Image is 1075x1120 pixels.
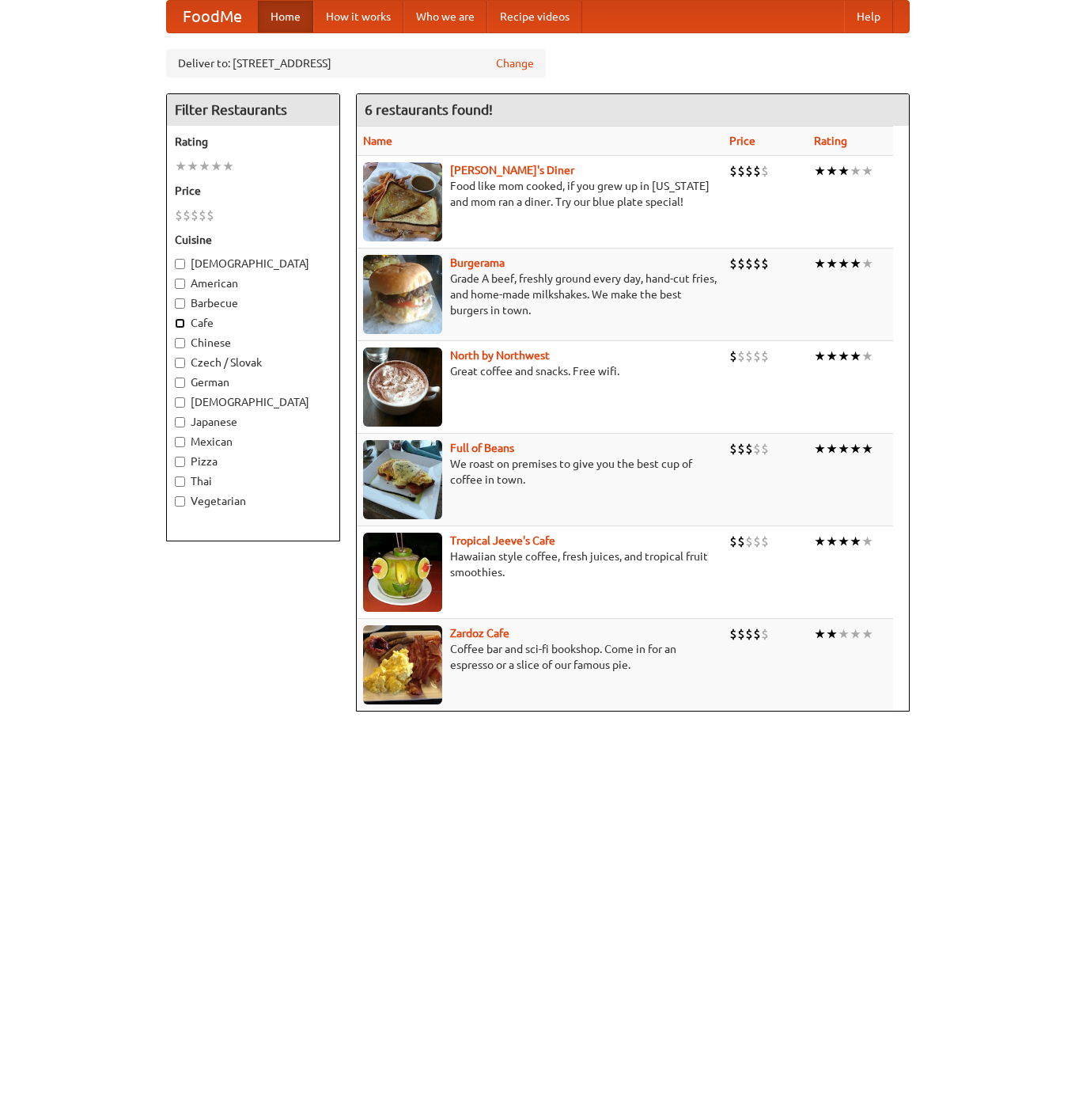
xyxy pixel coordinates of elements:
[210,158,222,175] li: ★
[363,456,717,488] p: We roast on premises to give you the best cup of coffee in town.
[861,347,873,365] li: ★
[761,625,769,643] li: $
[403,1,487,32] a: Who we are
[363,178,717,210] p: Food like mom cooked, if you grew up in [US_STATE] and mom ran a diner. Try our blue plate special!
[258,1,313,32] a: Home
[737,347,745,365] li: $
[850,440,861,457] li: ★
[175,473,331,489] label: Thai
[175,232,331,248] h5: Cuisine
[729,533,737,550] li: $
[753,533,761,550] li: $
[861,625,873,643] li: ★
[850,533,861,550] li: ★
[814,625,826,643] li: ★
[450,349,550,362] a: North by Northwest
[753,255,761,272] li: $
[363,363,717,379] p: Great coffee and snacks. Free wifi.
[844,1,893,32] a: Help
[175,414,331,430] label: Japanese
[450,442,514,454] b: Full of Beans
[175,374,331,390] label: German
[175,437,185,447] input: Mexican
[814,533,826,550] li: ★
[175,457,185,467] input: Pizza
[753,347,761,365] li: $
[363,549,717,580] p: Hawaiian style coffee, fresh juices, and tropical fruit smoothies.
[175,454,331,469] label: Pizza
[496,55,534,71] a: Change
[175,355,331,370] label: Czech / Slovak
[199,158,210,175] li: ★
[363,533,442,612] img: jeeves.jpg
[175,275,331,291] label: American
[487,1,582,32] a: Recipe videos
[850,347,861,365] li: ★
[450,627,509,640] a: Zardoz Cafe
[737,440,745,457] li: $
[175,378,185,388] input: German
[737,625,745,643] li: $
[861,440,873,457] li: ★
[737,533,745,550] li: $
[450,256,505,269] a: Burgerama
[838,533,850,550] li: ★
[222,158,234,175] li: ★
[175,397,185,408] input: [DEMOGRAPHIC_DATA]
[826,255,838,272] li: ★
[175,158,187,175] li: ★
[363,347,442,427] img: north.jpg
[363,271,717,318] p: Grade A beef, freshly ground every day, hand-cut fries, and home-made milkshakes. We make the bes...
[175,183,331,199] h5: Price
[175,298,185,309] input: Barbecue
[175,476,185,487] input: Thai
[761,255,769,272] li: $
[814,347,826,365] li: ★
[838,347,850,365] li: ★
[450,164,574,177] a: [PERSON_NAME]'s Diner
[826,347,838,365] li: ★
[761,162,769,180] li: $
[729,135,755,147] a: Price
[826,440,838,457] li: ★
[753,162,761,180] li: $
[365,102,493,117] ng-pluralize: 6 restaurants found!
[175,207,183,224] li: $
[838,440,850,457] li: ★
[363,255,442,334] img: burgerama.jpg
[826,162,838,180] li: ★
[175,434,331,450] label: Mexican
[175,493,331,509] label: Vegetarian
[187,158,199,175] li: ★
[745,625,753,643] li: $
[737,255,745,272] li: $
[745,255,753,272] li: $
[850,625,861,643] li: ★
[167,1,258,32] a: FoodMe
[850,255,861,272] li: ★
[175,279,185,289] input: American
[363,641,717,673] p: Coffee bar and sci-fi bookshop. Come in for an espresso or a slice of our famous pie.
[175,259,185,269] input: [DEMOGRAPHIC_DATA]
[814,255,826,272] li: ★
[199,207,206,224] li: $
[175,335,331,351] label: Chinese
[814,440,826,457] li: ★
[167,94,339,126] h4: Filter Restaurants
[450,534,555,547] a: Tropical Jeeve's Cafe
[313,1,403,32] a: How it works
[850,162,861,180] li: ★
[729,625,737,643] li: $
[838,625,850,643] li: ★
[814,162,826,180] li: ★
[363,625,442,704] img: zardoz.jpg
[175,358,185,368] input: Czech / Slovak
[826,625,838,643] li: ★
[175,315,331,331] label: Cafe
[753,625,761,643] li: $
[826,533,838,550] li: ★
[363,440,442,519] img: beans.jpg
[363,162,442,241] img: sallys.jpg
